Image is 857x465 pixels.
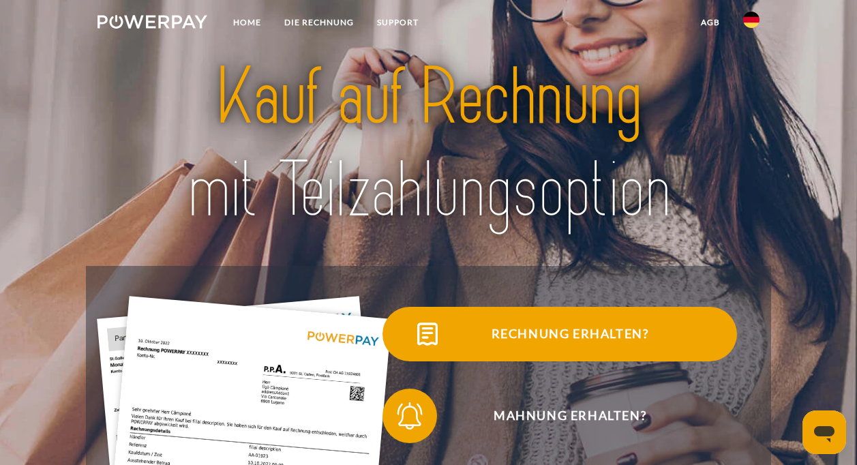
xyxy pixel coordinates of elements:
[393,399,427,433] img: qb_bell.svg
[130,46,727,241] img: title-powerpay_de.svg
[410,317,445,351] img: qb_bill.svg
[743,12,760,28] img: de
[222,10,273,35] a: Home
[382,389,737,443] button: Mahnung erhalten?
[365,10,430,35] a: SUPPORT
[689,10,732,35] a: agb
[382,307,737,361] button: Rechnung erhalten?
[403,389,737,443] span: Mahnung erhalten?
[273,10,365,35] a: DIE RECHNUNG
[802,410,846,454] iframe: Schaltfläche zum Öffnen des Messaging-Fensters
[97,15,207,29] img: logo-powerpay-white.svg
[403,307,737,361] span: Rechnung erhalten?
